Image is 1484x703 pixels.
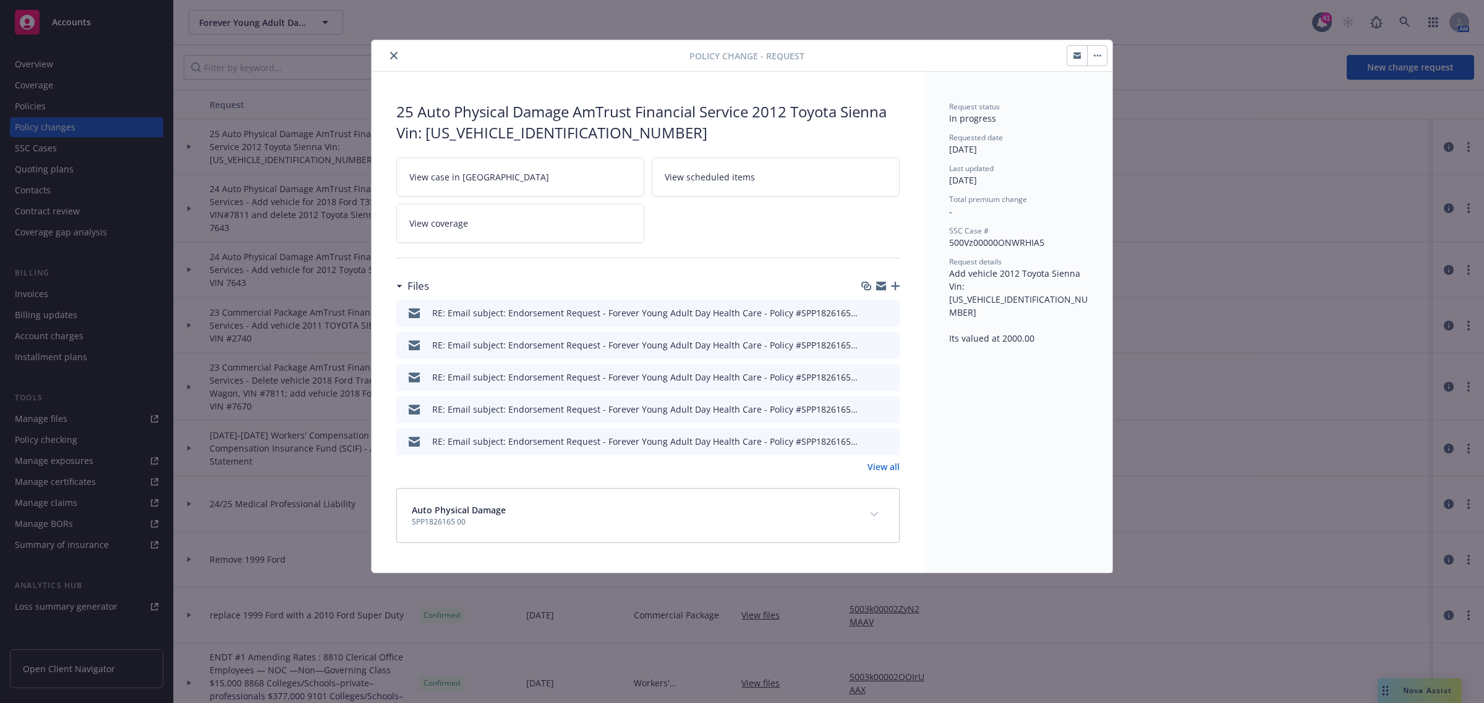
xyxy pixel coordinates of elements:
[884,435,895,448] button: preview file
[652,158,900,196] a: View scheduled items
[432,371,859,384] div: RE: Email subject: Endorsement Request - Forever Young Adult Day Health Care - Policy #SPP1826165 00
[386,48,401,63] button: close
[949,101,1000,112] span: Request status
[412,516,506,528] span: SPP1826165 00
[432,306,859,319] div: RE: Email subject: Endorsement Request - Forever Young Adult Day Health Care - Policy #SPP1826165 00
[884,306,895,319] button: preview file
[949,237,1044,248] span: 500Vz00000ONWRHIA5
[949,143,977,155] span: [DATE]
[868,460,900,473] a: View all
[949,256,1002,267] span: Request details
[396,158,644,196] a: View case in [GEOGRAPHIC_DATA]
[884,339,895,351] button: preview file
[396,278,429,294] div: Files
[864,371,874,384] button: download file
[949,225,989,236] span: SSC Case #
[397,489,899,542] div: Auto Physical DamageSPP1826165 00expand content
[949,112,996,124] span: In progress
[949,267,1088,344] span: Add vehicle 2012 Toyota Sienna Vin: [US_VEHICLE_IDENTIFICATION_NUMBER] Its valued at 2000.00
[949,206,952,217] span: -
[396,204,644,243] a: View coverage
[407,278,429,294] h3: Files
[864,435,874,448] button: download file
[884,403,895,416] button: preview file
[689,49,804,62] span: Policy change - Request
[949,194,1027,204] span: Total premium change
[409,217,468,230] span: View coverage
[864,339,874,351] button: download file
[949,163,994,174] span: Last updated
[864,505,884,524] button: expand content
[409,170,549,183] span: View case in [GEOGRAPHIC_DATA]
[432,339,859,351] div: RE: Email subject: Endorsement Request - Forever Young Adult Day Health Care - Policy #SPP1826165 00
[949,132,1003,143] span: Requested date
[665,170,755,183] span: View scheduled items
[396,101,900,143] div: 25 Auto Physical Damage AmTrust Financial Service 2012 Toyota Sienna Vin: [US_VEHICLE_IDENTIFICAT...
[884,371,895,384] button: preview file
[864,403,874,416] button: download file
[412,503,506,516] span: Auto Physical Damage
[432,435,859,448] div: RE: Email subject: Endorsement Request - Forever Young Adult Day Health Care - Policy #SPP1826165 00
[864,306,874,319] button: download file
[949,174,977,186] span: [DATE]
[432,403,859,416] div: RE: Email subject: Endorsement Request - Forever Young Adult Day Health Care - Policy #SPP1826165 00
